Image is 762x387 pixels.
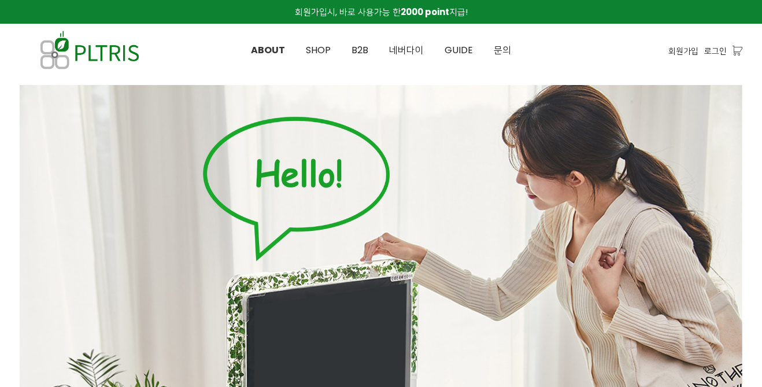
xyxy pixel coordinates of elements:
[494,43,511,57] span: 문의
[352,43,368,57] span: B2B
[483,24,521,76] a: 문의
[401,6,449,18] strong: 2000 point
[295,24,341,76] a: SHOP
[445,43,473,57] span: GUIDE
[379,24,434,76] a: 네버다이
[704,45,727,57] a: 로그인
[241,24,295,76] a: ABOUT
[295,6,468,18] span: 회원가입시, 바로 사용가능 한 지급!
[389,43,424,57] span: 네버다이
[434,24,483,76] a: GUIDE
[251,43,285,57] span: ABOUT
[306,43,331,57] span: SHOP
[668,45,698,57] a: 회원가입
[341,24,379,76] a: B2B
